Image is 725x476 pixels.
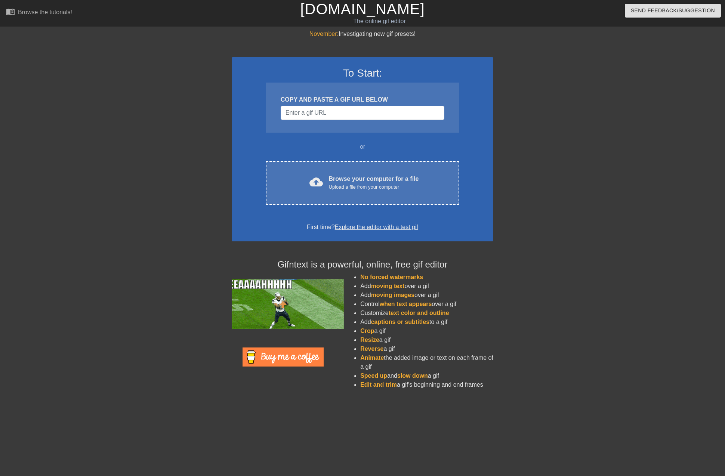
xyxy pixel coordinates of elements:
[371,292,414,298] span: moving images
[232,30,493,38] div: Investigating new gif presets!
[360,336,493,344] li: a gif
[6,7,15,16] span: menu_book
[360,318,493,327] li: Add to a gif
[281,106,444,120] input: Username
[241,67,484,80] h3: To Start:
[389,310,449,316] span: text color and outline
[360,327,493,336] li: a gif
[309,31,339,37] span: November:
[329,174,419,191] div: Browse your computer for a file
[243,347,324,367] img: Buy Me A Coffee
[360,373,387,379] span: Speed up
[371,283,405,289] span: moving text
[360,353,493,371] li: the added image or text on each frame of a gif
[281,95,444,104] div: COPY AND PASTE A GIF URL BELOW
[329,183,419,191] div: Upload a file from your computer
[371,319,429,325] span: captions or subtitles
[625,4,721,18] button: Send Feedback/Suggestion
[6,7,72,19] a: Browse the tutorials!
[360,371,493,380] li: and a gif
[360,355,384,361] span: Animate
[360,381,397,388] span: Edit and trim
[246,17,514,26] div: The online gif editor
[241,223,484,232] div: First time?
[18,9,72,15] div: Browse the tutorials!
[631,6,715,15] span: Send Feedback/Suggestion
[360,337,379,343] span: Resize
[300,1,425,17] a: [DOMAIN_NAME]
[309,175,323,189] span: cloud_upload
[380,301,432,307] span: when text appears
[360,380,493,389] li: a gif's beginning and end frames
[335,224,418,230] a: Explore the editor with a test gif
[360,282,493,291] li: Add over a gif
[360,274,423,280] span: No forced watermarks
[360,300,493,309] li: Control over a gif
[232,259,493,270] h4: Gifntext is a powerful, online, free gif editor
[251,142,474,151] div: or
[360,344,493,353] li: a gif
[360,309,493,318] li: Customize
[232,279,344,329] img: football_small.gif
[397,373,428,379] span: slow down
[360,346,383,352] span: Reverse
[360,291,493,300] li: Add over a gif
[360,328,374,334] span: Crop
